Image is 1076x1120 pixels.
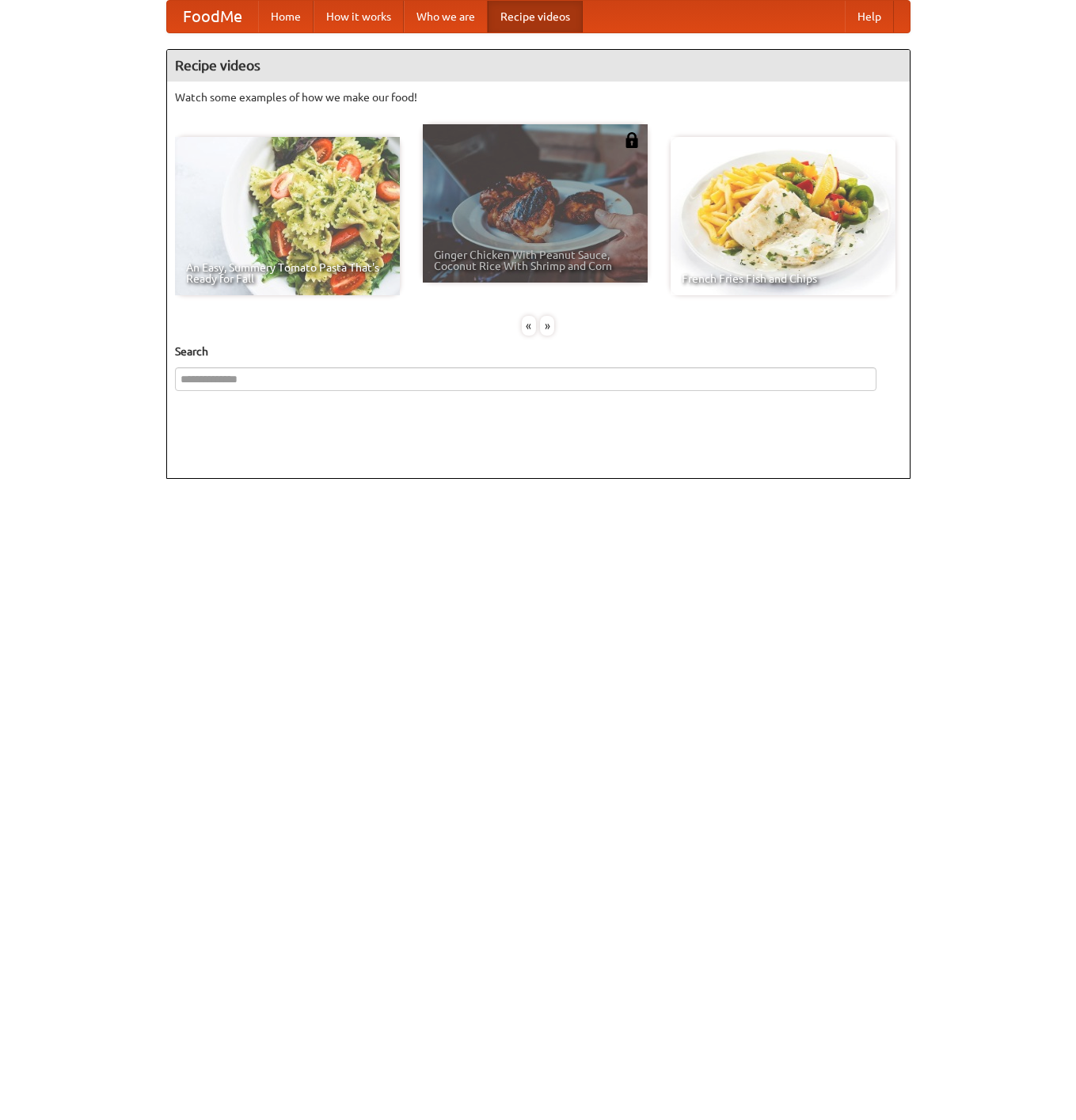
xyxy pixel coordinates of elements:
img: 483408.png [624,132,640,148]
a: Who we are [404,1,488,32]
div: « [522,316,536,336]
span: An Easy, Summery Tomato Pasta That's Ready for Fall [186,262,389,284]
a: Home [258,1,314,32]
a: Help [845,1,894,32]
h4: Recipe videos [167,50,910,82]
p: Watch some examples of how we make our food! [175,89,902,105]
div: » [540,316,554,336]
a: FoodMe [167,1,258,32]
a: An Easy, Summery Tomato Pasta That's Ready for Fall [175,137,400,295]
span: French Fries Fish and Chips [682,273,884,284]
a: Recipe videos [488,1,583,32]
h5: Search [175,344,902,359]
a: How it works [314,1,404,32]
a: French Fries Fish and Chips [671,137,895,295]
